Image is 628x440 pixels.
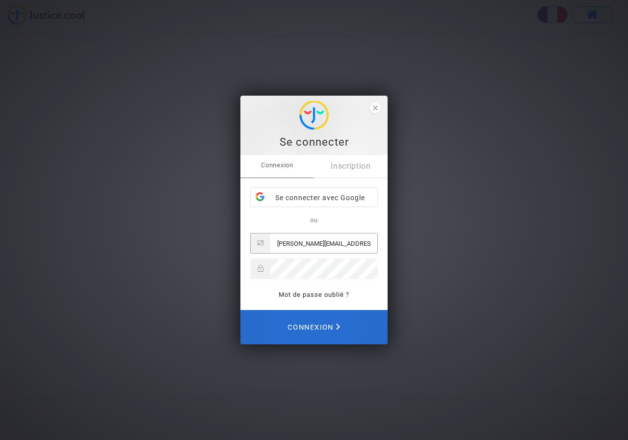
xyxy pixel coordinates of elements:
span: ou [310,216,318,224]
button: Connexion [240,310,388,344]
span: close [370,103,381,113]
input: Password [270,259,377,279]
div: Se connecter avec Google [251,188,377,207]
input: Email [270,233,377,253]
div: Se connecter [246,135,382,150]
span: Connexion [240,155,314,176]
a: Inscription [314,155,388,178]
span: Connexion [288,316,340,338]
a: Mot de passe oublié ? [279,291,349,298]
